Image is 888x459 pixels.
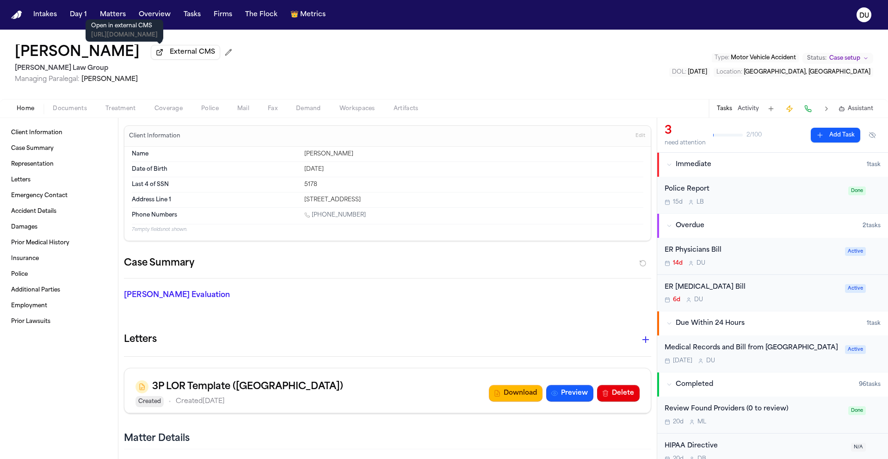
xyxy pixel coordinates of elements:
button: Create Immediate Task [783,102,796,115]
span: Employment [11,302,47,310]
a: Letters [7,173,111,187]
div: 3 [665,124,706,138]
span: D U [706,357,715,365]
span: Workspaces [339,105,375,112]
a: Call 1 (754) 366-8736 [304,211,366,219]
button: Intakes [30,6,61,23]
span: [DATE] [688,69,707,75]
button: Tasks [180,6,204,23]
button: Edit DOL: 2025-04-14 [669,68,710,77]
h1: Letters [124,332,157,347]
span: 1 task [867,320,881,327]
a: Prior Lawsuits [7,314,111,329]
span: 96 task s [859,381,881,388]
div: Open task: Medical Records and Bill from Memorial Regional Hospital [657,335,888,372]
span: Insurance [11,255,39,262]
div: [STREET_ADDRESS] [304,196,643,204]
span: Phone Numbers [132,211,177,219]
a: Additional Parties [7,283,111,298]
span: Treatment [105,105,136,112]
span: • [168,396,171,407]
span: [DATE] [673,357,692,365]
span: Due Within 24 Hours [676,319,745,328]
h3: 3P LOR Template ([GEOGRAPHIC_DATA]) [152,379,343,394]
span: Overdue [676,221,704,230]
span: Status: [807,55,826,62]
p: [URL][DOMAIN_NAME] [91,31,158,39]
span: Prior Medical History [11,239,69,247]
p: 7 empty fields not shown. [132,226,643,233]
h2: [PERSON_NAME] Law Group [15,63,236,74]
span: Location : [716,69,742,75]
div: Open task: ER Radiology Bill [657,275,888,311]
span: 20d [673,418,684,426]
span: Fax [268,105,277,112]
span: Completed [676,380,713,389]
span: Emergency Contact [11,192,68,199]
a: Damages [7,220,111,235]
text: DU [859,12,869,19]
button: Day 1 [66,6,91,23]
span: Demand [296,105,321,112]
button: Edit matter name [15,44,140,61]
span: Police [11,271,28,278]
span: Home [17,105,34,112]
span: M L [697,418,706,426]
div: Police Report [665,184,843,195]
div: [DATE] [304,166,643,173]
span: Documents [53,105,87,112]
div: Open task: Police Report [657,177,888,213]
a: Client Information [7,125,111,140]
button: Firms [210,6,236,23]
h1: [PERSON_NAME] [15,44,140,61]
h3: Client Information [127,132,182,140]
a: Representation [7,157,111,172]
img: Finch Logo [11,11,22,19]
div: ER Physicians Bill [665,245,839,256]
span: Immediate [676,160,711,169]
button: Change status from Case setup [802,53,873,64]
span: Metrics [300,10,326,19]
p: Created [DATE] [176,396,225,407]
button: Tasks [717,105,732,112]
button: Edit Location: Hollywood, FL [714,68,873,77]
button: Hide completed tasks (⌘⇧H) [864,128,881,143]
span: Done [848,186,866,195]
span: Assistant [848,105,873,112]
span: crown [290,10,298,19]
span: Additional Parties [11,286,60,294]
span: Managing Paralegal: [15,76,80,83]
div: Open task: Review Found Providers (0 to review) [657,397,888,434]
span: Prior Lawsuits [11,318,50,325]
span: D U [697,260,705,267]
a: Employment [7,298,111,313]
span: Active [845,284,866,293]
span: 1 task [867,161,881,168]
span: N/A [851,443,866,452]
dt: Date of Birth [132,166,299,173]
a: Insurance [7,251,111,266]
button: Completed96tasks [657,372,888,397]
p: Open in external CMS [91,22,158,30]
button: Add Task [765,102,777,115]
span: Case Summary [11,145,54,152]
button: Edit [633,129,648,143]
span: [PERSON_NAME] [81,76,138,83]
span: Type : [715,55,729,61]
button: Immediate1task [657,153,888,177]
span: L B [697,198,704,206]
span: Active [845,247,866,256]
p: [PERSON_NAME] Evaluation [124,290,292,301]
span: Artifacts [394,105,419,112]
button: Overview [135,6,174,23]
span: Edit [635,133,645,139]
span: 14d [673,260,683,267]
h2: Case Summary [124,256,194,271]
a: Case Summary [7,141,111,156]
div: need attention [665,139,706,147]
span: Done [848,406,866,415]
button: Make a Call [802,102,814,115]
span: Active [845,345,866,354]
